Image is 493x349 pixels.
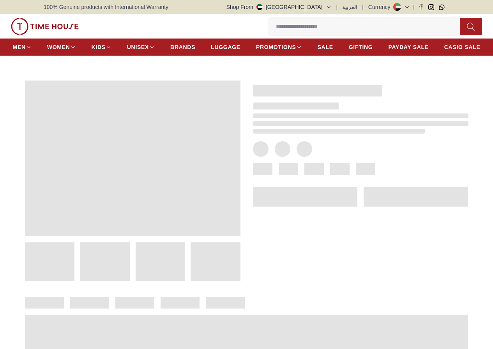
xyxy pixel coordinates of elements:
span: MEN [13,43,26,51]
button: Shop From[GEOGRAPHIC_DATA] [226,3,332,11]
a: CASIO SALE [444,40,481,54]
span: UNISEX [127,43,149,51]
span: PROMOTIONS [256,43,296,51]
a: Instagram [428,4,434,10]
span: 100% Genuine products with International Warranty [44,3,168,11]
a: LUGGAGE [211,40,240,54]
a: GIFTING [349,40,373,54]
a: WOMEN [47,40,76,54]
img: United Arab Emirates [256,4,263,10]
span: WOMEN [47,43,70,51]
span: | [336,3,338,11]
span: SALE [318,43,333,51]
a: BRANDS [170,40,195,54]
span: LUGGAGE [211,43,240,51]
a: Facebook [418,4,424,10]
span: GIFTING [349,43,373,51]
span: PAYDAY SALE [388,43,428,51]
a: MEN [13,40,32,54]
a: Whatsapp [439,4,445,10]
a: UNISEX [127,40,155,54]
span: | [362,3,364,11]
span: BRANDS [170,43,195,51]
button: العربية [342,3,357,11]
img: ... [11,18,79,35]
a: PROMOTIONS [256,40,302,54]
a: PAYDAY SALE [388,40,428,54]
span: KIDS [92,43,106,51]
div: Currency [368,3,394,11]
span: CASIO SALE [444,43,481,51]
a: SALE [318,40,333,54]
a: KIDS [92,40,111,54]
span: | [413,3,415,11]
